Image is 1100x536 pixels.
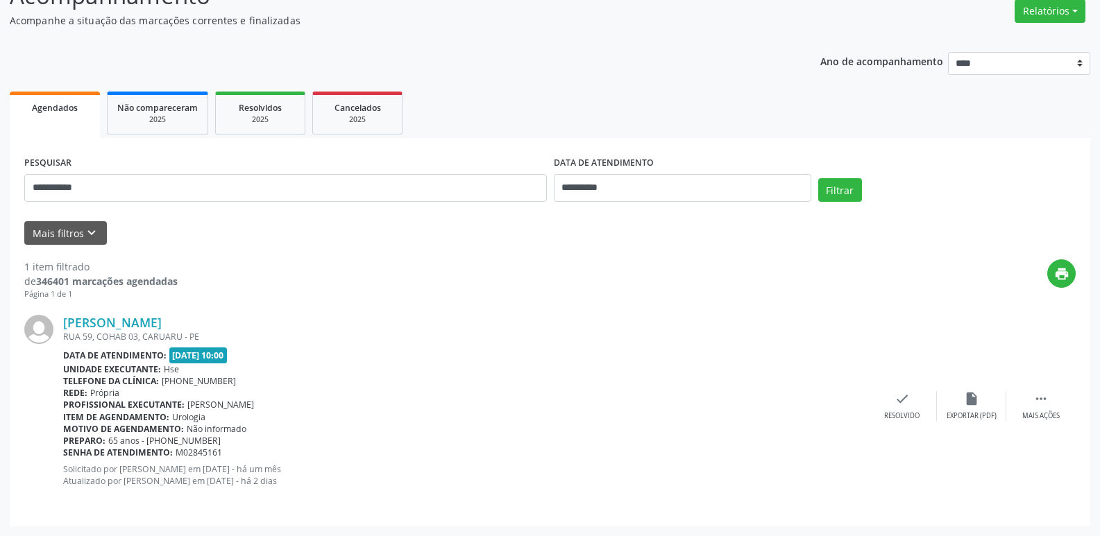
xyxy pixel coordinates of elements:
[10,13,766,28] p: Acompanhe a situação das marcações correntes e finalizadas
[63,363,161,375] b: Unidade executante:
[24,274,178,288] div: de
[820,52,943,69] p: Ano de acompanhamento
[169,347,228,363] span: [DATE] 10:00
[323,114,392,125] div: 2025
[90,387,119,399] span: Própria
[63,463,868,487] p: Solicitado por [PERSON_NAME] em [DATE] - há um mês Atualizado por [PERSON_NAME] em [DATE] - há 2 ...
[164,363,179,375] span: Hse
[964,391,979,406] i: insert_drive_file
[63,411,169,423] b: Item de agendamento:
[63,349,167,361] b: Data de atendimento:
[117,114,198,125] div: 2025
[162,375,236,387] span: [PHONE_NUMBER]
[239,102,282,114] span: Resolvidos
[63,399,185,410] b: Profissional executante:
[24,288,178,300] div: Página 1 de 1
[1047,259,1076,288] button: print
[884,411,920,421] div: Resolvido
[1054,266,1069,282] i: print
[63,331,868,343] div: RUA 59, COHAB 03, CARUARU - PE
[895,391,910,406] i: check
[554,153,654,174] label: DATA DE ATENDIMENTO
[187,399,254,410] span: [PERSON_NAME]
[226,114,295,125] div: 2025
[335,102,381,114] span: Cancelados
[32,102,78,114] span: Agendados
[63,315,162,330] a: [PERSON_NAME]
[187,423,246,435] span: Não informado
[63,435,105,447] b: Preparo:
[24,221,107,245] button: Mais filtroskeyboard_arrow_down
[63,375,159,387] b: Telefone da clínica:
[818,178,862,202] button: Filtrar
[63,423,184,435] b: Motivo de agendamento:
[1022,411,1060,421] div: Mais ações
[24,153,71,174] label: PESQUISAR
[63,387,87,399] b: Rede:
[947,411,997,421] div: Exportar (PDF)
[84,225,99,241] i: keyboard_arrow_down
[1033,391,1049,406] i: 
[24,315,53,344] img: img
[172,411,205,423] span: Urologia
[24,259,178,274] div: 1 item filtrado
[108,435,221,447] span: 65 anos - [PHONE_NUMBER]
[176,447,222,458] span: M02845161
[117,102,198,114] span: Não compareceram
[63,447,173,458] b: Senha de atendimento:
[36,275,178,288] strong: 346401 marcações agendadas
